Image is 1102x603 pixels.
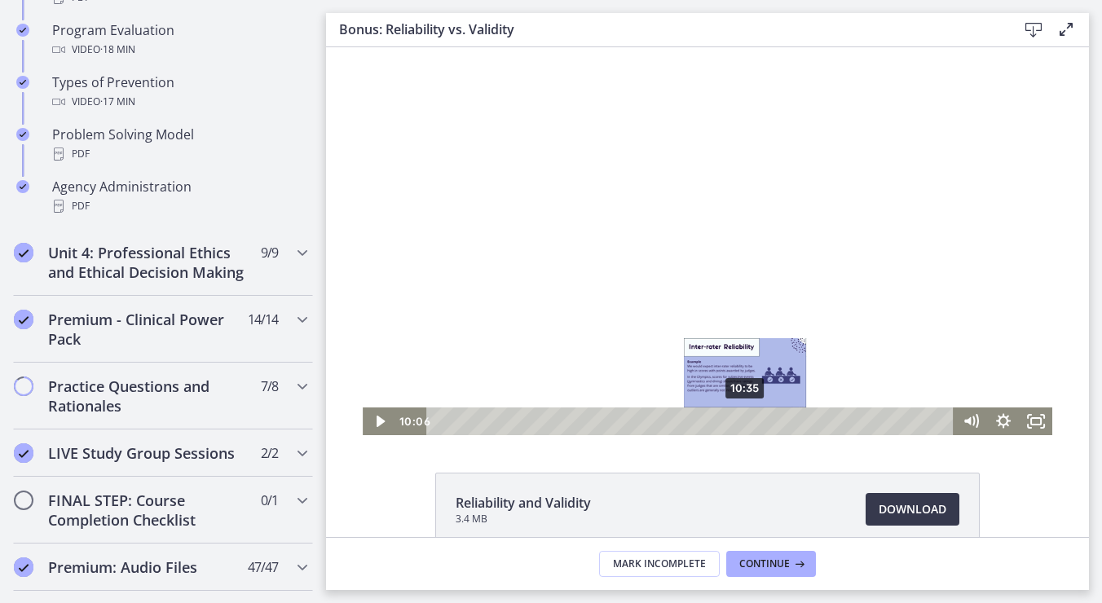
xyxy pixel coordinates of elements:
a: Download [866,493,959,526]
h2: Premium - Clinical Power Pack [48,310,247,349]
span: · 17 min [100,92,135,112]
h3: Bonus: Reliability vs. Validity [339,20,991,39]
button: Continue [726,551,816,577]
span: Mark Incomplete [613,557,706,570]
div: Video [52,40,306,59]
button: Mute [628,360,661,388]
div: Problem Solving Model [52,125,306,164]
span: 47 / 47 [248,557,278,577]
i: Completed [16,24,29,37]
span: Continue [739,557,790,570]
div: Video [52,92,306,112]
div: PDF [52,144,306,164]
span: Download [879,500,946,519]
div: Agency Administration [52,177,306,216]
span: Reliability and Validity [456,493,591,513]
span: 2 / 2 [261,443,278,463]
i: Completed [14,310,33,329]
i: Completed [16,180,29,193]
button: Mark Incomplete [599,551,720,577]
h2: LIVE Study Group Sessions [48,443,247,463]
button: Fullscreen [694,360,726,388]
span: 3.4 MB [456,513,591,526]
h2: Practice Questions and Rationales [48,376,247,416]
span: · 18 min [100,40,135,59]
button: Show settings menu [661,360,694,388]
i: Completed [16,128,29,141]
span: 0 / 1 [261,491,278,510]
i: Completed [16,76,29,89]
h2: Unit 4: Professional Ethics and Ethical Decision Making [48,243,247,282]
h2: FINAL STEP: Course Completion Checklist [48,491,247,530]
div: Program Evaluation [52,20,306,59]
i: Completed [14,557,33,577]
i: Completed [14,443,33,463]
span: 9 / 9 [261,243,278,262]
span: 7 / 8 [261,376,278,396]
iframe: Video Lesson [326,47,1089,435]
span: 14 / 14 [248,310,278,329]
div: Types of Prevention [52,73,306,112]
i: Completed [14,243,33,262]
div: PDF [52,196,306,216]
h2: Premium: Audio Files [48,557,247,577]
